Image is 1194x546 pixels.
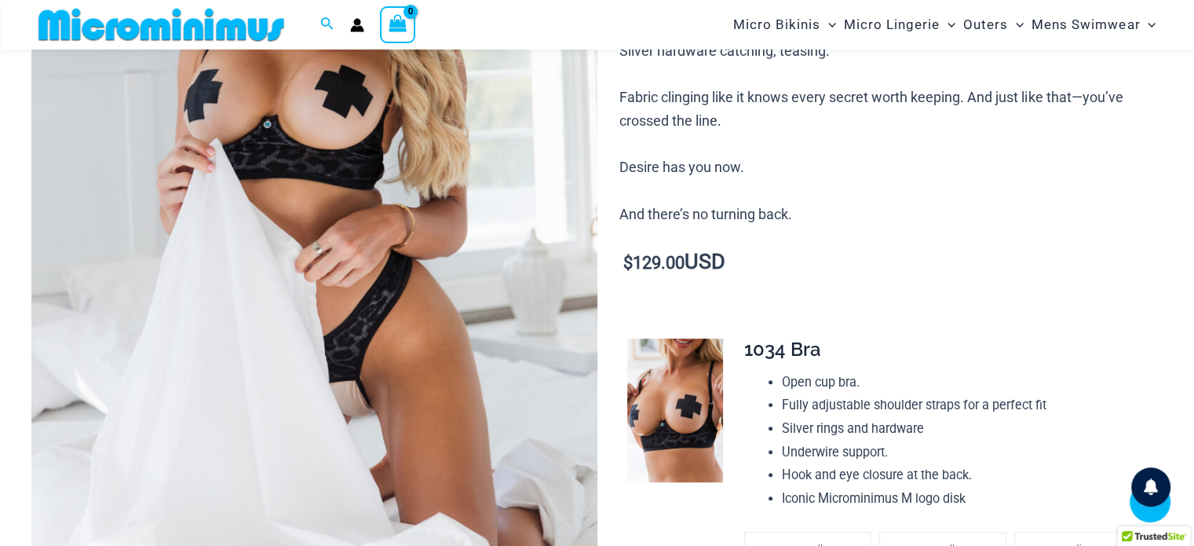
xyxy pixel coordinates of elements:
[32,7,290,42] img: MM SHOP LOGO FLAT
[940,5,955,45] span: Menu Toggle
[844,5,940,45] span: Micro Lingerie
[623,253,633,273] span: $
[619,251,1163,275] p: USD
[963,5,1008,45] span: Outers
[1140,5,1156,45] span: Menu Toggle
[623,253,685,273] bdi: 129.00
[959,5,1028,45] a: OutersMenu ToggleMenu Toggle
[627,339,723,482] img: Nights Fall Silver Leopard 1036 Bra
[782,394,1150,417] li: Fully adjustable shoulder straps for a perfect fit
[840,5,959,45] a: Micro LingerieMenu ToggleMenu Toggle
[729,5,840,45] a: Micro BikinisMenu ToggleMenu Toggle
[1032,5,1140,45] span: Mens Swimwear
[1028,5,1159,45] a: Mens SwimwearMenu ToggleMenu Toggle
[727,2,1163,47] nav: Site Navigation
[820,5,836,45] span: Menu Toggle
[782,441,1150,464] li: Underwire support.
[782,487,1150,511] li: Iconic Microminimus M logo disk
[320,15,334,35] a: Search icon link
[782,464,1150,487] li: Hook and eye closure at the back.
[380,6,416,42] a: View Shopping Cart, empty
[744,338,821,361] span: 1034 Bra
[733,5,820,45] span: Micro Bikinis
[782,417,1150,441] li: Silver rings and hardware
[782,371,1150,394] li: Open cup bra.
[350,18,364,32] a: Account icon link
[1008,5,1024,45] span: Menu Toggle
